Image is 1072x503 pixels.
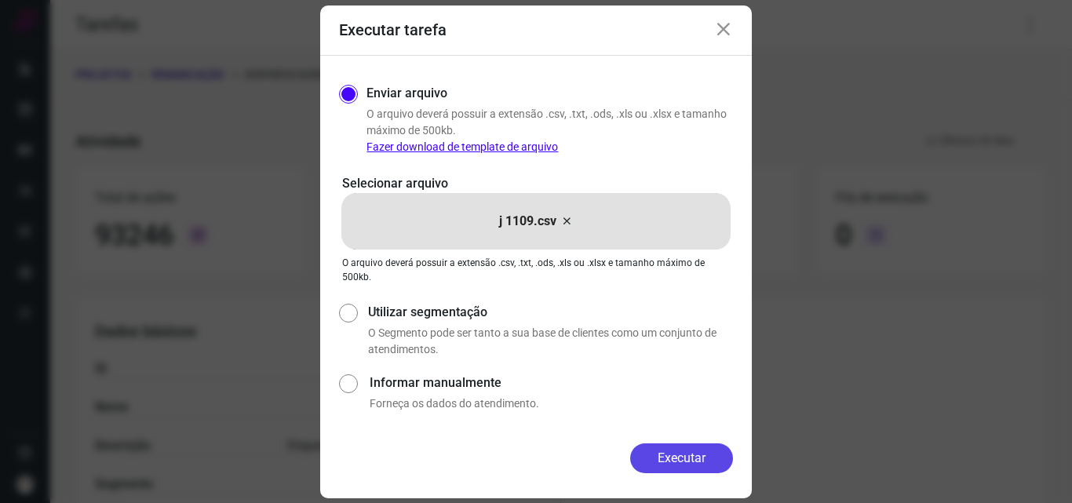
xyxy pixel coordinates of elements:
button: Executar [630,443,733,473]
label: Utilizar segmentação [368,303,733,322]
p: O Segmento pode ser tanto a sua base de clientes como um conjunto de atendimentos. [368,325,733,358]
p: O arquivo deverá possuir a extensão .csv, .txt, .ods, .xls ou .xlsx e tamanho máximo de 500kb. [342,256,730,284]
label: Enviar arquivo [366,84,447,103]
a: Fazer download de template de arquivo [366,140,558,153]
label: Informar manualmente [370,374,733,392]
p: Forneça os dados do atendimento. [370,395,733,412]
p: O arquivo deverá possuir a extensão .csv, .txt, .ods, .xls ou .xlsx e tamanho máximo de 500kb. [366,106,733,155]
p: Selecionar arquivo [342,174,730,193]
h3: Executar tarefa [339,20,447,39]
p: j 1109.csv [499,212,556,231]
